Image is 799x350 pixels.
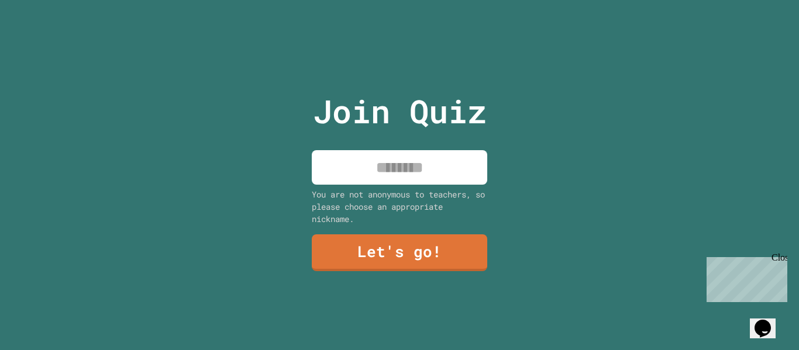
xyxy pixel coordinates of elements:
div: Chat with us now!Close [5,5,81,74]
iframe: chat widget [702,252,787,302]
a: Let's go! [312,234,487,271]
p: Join Quiz [313,87,487,136]
iframe: chat widget [750,303,787,338]
div: You are not anonymous to teachers, so please choose an appropriate nickname. [312,188,487,225]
